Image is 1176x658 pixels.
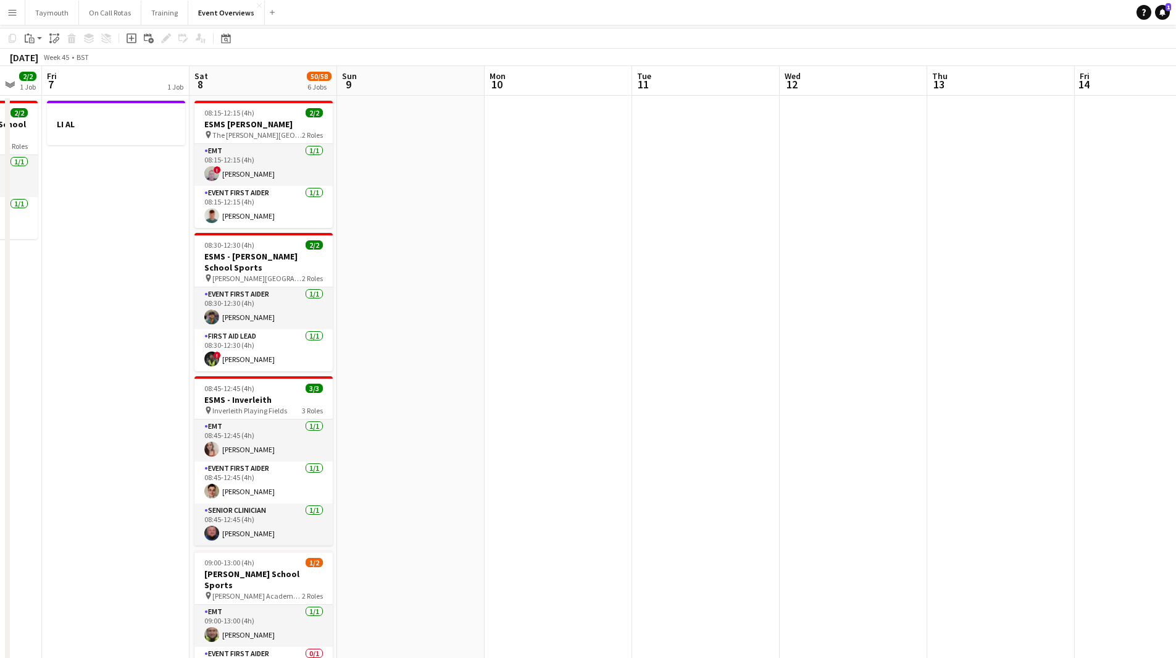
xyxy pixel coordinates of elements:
span: 2/2 [19,72,36,81]
span: Week 45 [41,53,72,62]
span: 2 Roles [302,591,323,601]
span: 2 Roles [302,130,323,140]
div: BST [77,53,89,62]
span: Thu [932,70,948,82]
span: Fri [47,70,57,82]
span: Wed [785,70,801,82]
a: 1 [1155,5,1170,20]
span: 2/2 [306,240,323,250]
span: The [PERSON_NAME][GEOGRAPHIC_DATA] [212,130,302,140]
app-card-role: EMT1/109:00-13:00 (4h)[PERSON_NAME] [194,605,333,647]
span: [PERSON_NAME] Academy Playing Fields [212,591,302,601]
button: On Call Rotas [79,1,141,25]
app-job-card: 08:45-12:45 (4h)3/3ESMS - Inverleith Inverleith Playing Fields3 RolesEMT1/108:45-12:45 (4h)[PERSO... [194,376,333,546]
h3: [PERSON_NAME] School Sports [194,568,333,591]
div: 6 Jobs [307,82,331,91]
div: 1 Job [20,82,36,91]
app-card-role: First Aid Lead1/108:30-12:30 (4h)![PERSON_NAME] [194,329,333,371]
app-card-role: Event First Aider1/108:30-12:30 (4h)[PERSON_NAME] [194,287,333,329]
span: 7 [45,77,57,91]
button: Event Overviews [188,1,265,25]
button: Taymouth [25,1,79,25]
span: 08:15-12:15 (4h) [204,108,254,117]
app-card-role: Senior Clinician1/108:45-12:45 (4h)[PERSON_NAME] [194,504,333,546]
span: 1/2 [306,558,323,567]
h3: LI AL [47,119,185,130]
app-job-card: 08:15-12:15 (4h)2/2ESMS [PERSON_NAME] The [PERSON_NAME][GEOGRAPHIC_DATA]2 RolesEMT1/108:15-12:15 ... [194,101,333,228]
app-card-role: Event First Aider1/108:15-12:15 (4h)[PERSON_NAME] [194,186,333,228]
button: Training [141,1,188,25]
span: 9 [340,77,357,91]
span: 09:00-13:00 (4h) [204,558,254,567]
h3: ESMS [PERSON_NAME] [194,119,333,130]
span: 10 [488,77,506,91]
span: ! [214,352,221,359]
div: [DATE] [10,51,38,64]
span: 08:45-12:45 (4h) [204,384,254,393]
span: 11 [635,77,651,91]
span: 2/2 [10,108,28,117]
span: 8 [193,77,208,91]
span: Inverleith Playing Fields [212,406,287,415]
h3: ESMS - Inverleith [194,394,333,405]
span: 3/3 [306,384,323,393]
span: 1 [1166,3,1171,11]
app-card-role: EMT1/108:45-12:45 (4h)[PERSON_NAME] [194,420,333,462]
app-card-role: EMT1/108:15-12:15 (4h)![PERSON_NAME] [194,144,333,186]
h3: ESMS - [PERSON_NAME] School Sports [194,251,333,273]
span: Sun [342,70,357,82]
span: [PERSON_NAME][GEOGRAPHIC_DATA] [212,274,302,283]
span: Fri [1080,70,1090,82]
span: 2/2 [306,108,323,117]
span: 3 Roles [302,406,323,415]
span: 2 Roles [7,141,28,151]
span: Sat [194,70,208,82]
span: Tue [637,70,651,82]
app-card-role: Event First Aider1/108:45-12:45 (4h)[PERSON_NAME] [194,462,333,504]
span: 2 Roles [302,274,323,283]
span: 12 [783,77,801,91]
app-job-card: LI AL [47,101,185,145]
span: 50/58 [307,72,332,81]
span: 14 [1078,77,1090,91]
span: 13 [930,77,948,91]
app-job-card: 08:30-12:30 (4h)2/2ESMS - [PERSON_NAME] School Sports [PERSON_NAME][GEOGRAPHIC_DATA]2 RolesEvent ... [194,233,333,371]
span: Mon [490,70,506,82]
span: 08:30-12:30 (4h) [204,240,254,250]
span: ! [214,166,221,174]
div: 1 Job [167,82,183,91]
